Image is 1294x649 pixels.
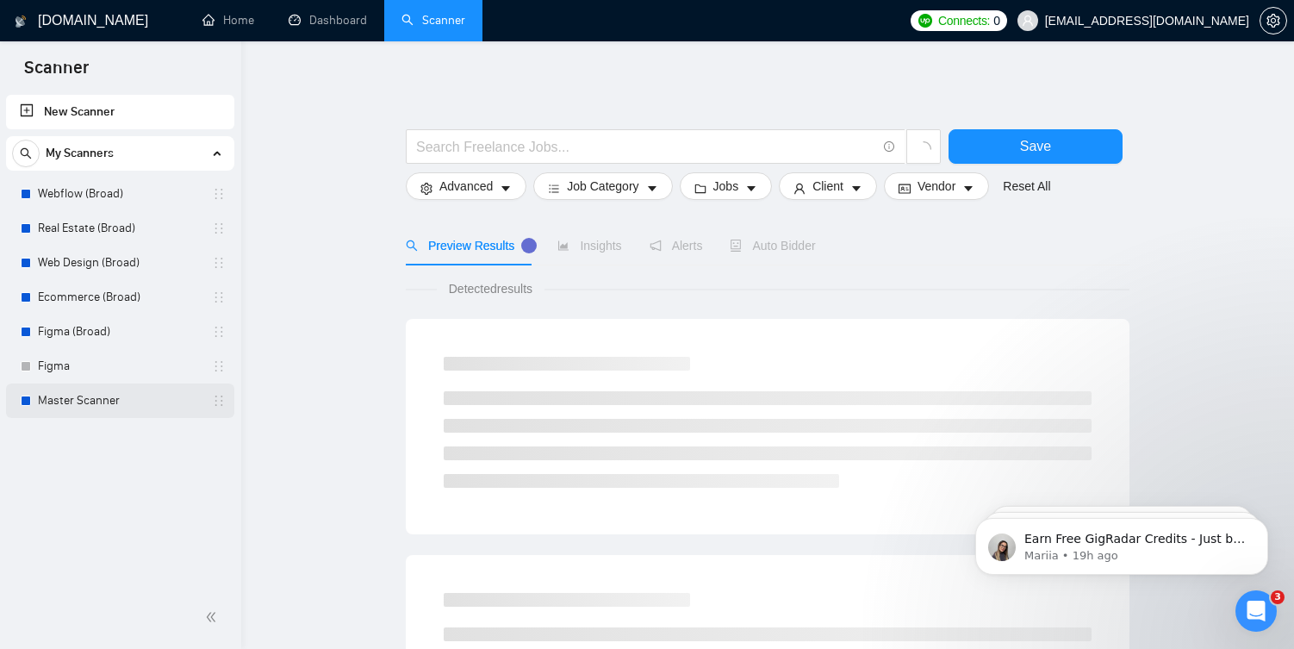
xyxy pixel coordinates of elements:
span: Client [812,177,843,196]
a: Figma (Broad) [38,315,202,349]
span: holder [212,359,226,373]
span: caret-down [646,182,658,195]
span: holder [212,394,226,408]
span: caret-down [500,182,512,195]
iframe: Intercom live chat [1235,590,1277,632]
span: user [1022,15,1034,27]
span: notification [650,240,662,252]
span: Auto Bidder [730,239,815,253]
span: search [406,240,418,252]
span: folder [694,182,706,195]
li: My Scanners [6,136,234,418]
span: Jobs [713,177,739,196]
iframe: Intercom notifications message [949,482,1294,602]
a: searchScanner [401,13,465,28]
a: Real Estate (Broad) [38,211,202,246]
span: holder [212,256,226,270]
span: Preview Results [406,239,530,253]
a: homeHome [202,13,254,28]
span: My Scanners [46,136,114,171]
a: Figma [38,349,202,384]
span: idcard [899,182,911,195]
span: 3 [1271,590,1285,604]
span: Save [1020,135,1051,157]
img: upwork-logo.png [918,14,932,28]
span: robot [730,240,742,252]
span: holder [212,290,226,304]
span: 0 [993,11,1000,30]
a: Ecommerce (Broad) [38,280,202,315]
button: search [12,140,40,167]
button: Save [949,129,1123,164]
button: idcardVendorcaret-down [884,172,989,200]
a: Web Design (Broad) [38,246,202,280]
a: dashboardDashboard [289,13,367,28]
span: Connects: [938,11,990,30]
img: logo [15,8,27,35]
span: setting [1260,14,1286,28]
button: settingAdvancedcaret-down [406,172,526,200]
span: user [793,182,806,195]
span: bars [548,182,560,195]
span: search [13,147,39,159]
li: New Scanner [6,95,234,129]
span: holder [212,325,226,339]
div: Tooltip anchor [521,238,537,253]
span: holder [212,187,226,201]
span: double-left [205,608,222,626]
span: Alerts [650,239,703,253]
input: Search Freelance Jobs... [416,136,876,158]
a: setting [1260,14,1287,28]
button: setting [1260,7,1287,34]
a: Reset All [1003,177,1050,196]
button: folderJobscaret-down [680,172,773,200]
span: caret-down [962,182,974,195]
span: area-chart [557,240,569,252]
span: Insights [557,239,621,253]
span: Detected results [437,279,544,298]
button: barsJob Categorycaret-down [533,172,672,200]
span: info-circle [884,141,895,153]
span: Scanner [10,55,103,91]
button: userClientcaret-down [779,172,877,200]
a: New Scanner [20,95,221,129]
span: Vendor [918,177,955,196]
a: Webflow (Broad) [38,177,202,211]
span: setting [420,182,432,195]
span: caret-down [745,182,757,195]
span: Job Category [567,177,638,196]
span: Advanced [439,177,493,196]
span: loading [916,141,931,157]
span: caret-down [850,182,862,195]
span: holder [212,222,226,235]
a: Master Scanner [38,384,202,418]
